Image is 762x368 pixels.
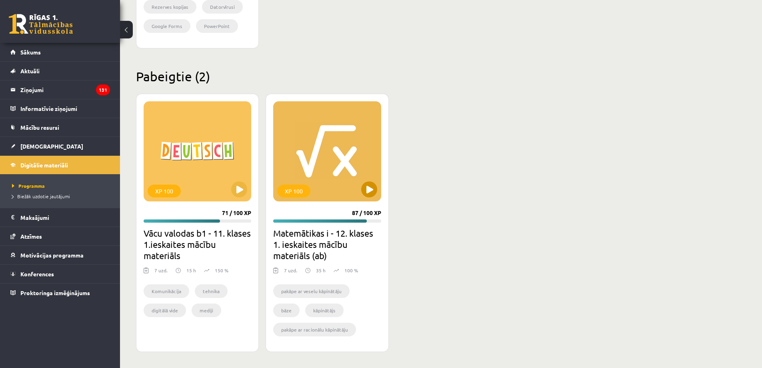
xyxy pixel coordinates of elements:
li: PowerPoint [196,19,238,33]
a: [DEMOGRAPHIC_DATA] [10,137,110,155]
p: 35 h [316,267,326,274]
legend: Maksājumi [20,208,110,227]
span: Programma [12,183,45,189]
span: Atzīmes [20,233,42,240]
span: Aktuāli [20,67,40,74]
span: Mācību resursi [20,124,59,131]
span: Sākums [20,48,41,56]
a: Mācību resursi [10,118,110,137]
h2: Vācu valodas b1 - 11. klases 1.ieskaites mācību materiāls [144,227,251,261]
li: digitālā vide [144,304,186,317]
li: pakāpe ar racionālu kāpinātāju [273,323,356,336]
p: 15 h [186,267,196,274]
div: XP 100 [277,185,310,197]
a: Sākums [10,43,110,61]
span: Motivācijas programma [20,251,84,259]
div: 7 uzd. [154,267,168,279]
i: 131 [96,84,110,95]
a: Motivācijas programma [10,246,110,264]
p: 150 % [215,267,228,274]
span: Konferences [20,270,54,278]
span: [DEMOGRAPHIC_DATA] [20,143,83,150]
li: kāpinātājs [305,304,344,317]
legend: Informatīvie ziņojumi [20,99,110,118]
a: Ziņojumi131 [10,80,110,99]
li: Komunikācija [144,284,189,298]
a: Aktuāli [10,62,110,80]
a: Atzīmes [10,227,110,245]
legend: Ziņojumi [20,80,110,99]
li: tehnika [195,284,228,298]
p: 100 % [344,267,358,274]
span: Biežāk uzdotie jautājumi [12,193,70,199]
a: Digitālie materiāli [10,156,110,174]
li: mediji [192,304,221,317]
li: Google Forms [144,19,190,33]
span: Digitālie materiāli [20,161,68,169]
a: Konferences [10,265,110,283]
li: pakāpe ar veselu kāpinātāju [273,284,350,298]
a: Proktoringa izmēģinājums [10,284,110,302]
a: Programma [12,182,112,189]
span: Proktoringa izmēģinājums [20,289,90,296]
div: XP 100 [148,185,181,197]
a: Rīgas 1. Tālmācības vidusskola [9,14,73,34]
a: Maksājumi [10,208,110,227]
div: 7 uzd. [284,267,297,279]
h2: Matemātikas i - 12. klases 1. ieskaites mācību materiāls (ab) [273,227,381,261]
a: Informatīvie ziņojumi [10,99,110,118]
a: Biežāk uzdotie jautājumi [12,193,112,200]
li: bāze [273,304,300,317]
h2: Pabeigtie (2) [136,68,648,84]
